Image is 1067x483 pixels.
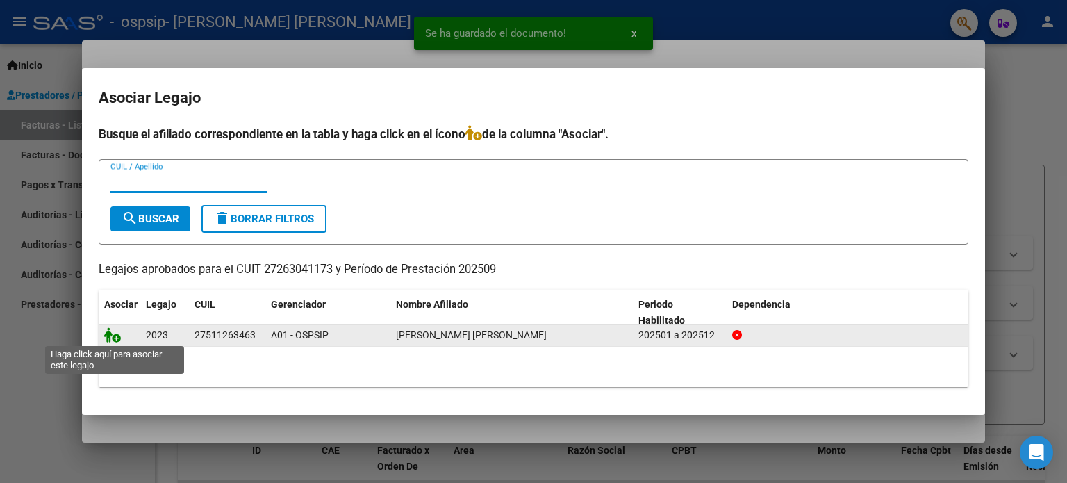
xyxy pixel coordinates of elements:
[396,329,547,341] span: CARRILLO QUISPE BRISA LUZ
[201,205,326,233] button: Borrar Filtros
[122,210,138,227] mat-icon: search
[99,85,968,111] h2: Asociar Legajo
[727,290,969,336] datatable-header-cell: Dependencia
[271,329,329,341] span: A01 - OSPSIP
[99,290,140,336] datatable-header-cell: Asociar
[214,213,314,225] span: Borrar Filtros
[265,290,390,336] datatable-header-cell: Gerenciador
[195,327,256,343] div: 27511263463
[99,261,968,279] p: Legajos aprobados para el CUIT 27263041173 y Período de Prestación 202509
[390,290,633,336] datatable-header-cell: Nombre Afiliado
[99,125,968,143] h4: Busque el afiliado correspondiente en la tabla y haga click en el ícono de la columna "Asociar".
[189,290,265,336] datatable-header-cell: CUIL
[140,290,189,336] datatable-header-cell: Legajo
[195,299,215,310] span: CUIL
[396,299,468,310] span: Nombre Afiliado
[271,299,326,310] span: Gerenciador
[99,352,968,387] div: 1 registros
[110,206,190,231] button: Buscar
[146,329,168,341] span: 2023
[1020,436,1053,469] div: Open Intercom Messenger
[638,299,685,326] span: Periodo Habilitado
[146,299,176,310] span: Legajo
[633,290,727,336] datatable-header-cell: Periodo Habilitado
[214,210,231,227] mat-icon: delete
[122,213,179,225] span: Buscar
[732,299,791,310] span: Dependencia
[104,299,138,310] span: Asociar
[638,327,721,343] div: 202501 a 202512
